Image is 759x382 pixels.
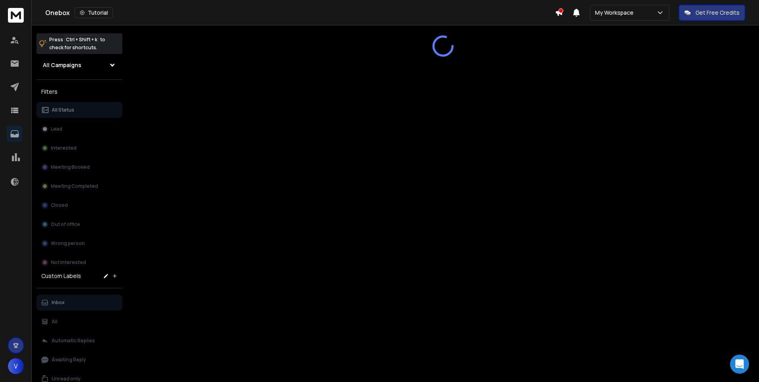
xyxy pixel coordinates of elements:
[8,358,24,374] button: V
[679,5,745,21] button: Get Free Credits
[65,35,98,44] span: Ctrl + Shift + k
[41,272,81,280] h3: Custom Labels
[75,7,113,18] button: Tutorial
[49,36,105,52] p: Press to check for shortcuts.
[37,57,122,73] button: All Campaigns
[730,355,749,374] div: Open Intercom Messenger
[43,61,81,69] h1: All Campaigns
[695,9,740,17] p: Get Free Credits
[595,9,637,17] p: My Workspace
[37,86,122,97] h3: Filters
[45,7,555,18] div: Onebox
